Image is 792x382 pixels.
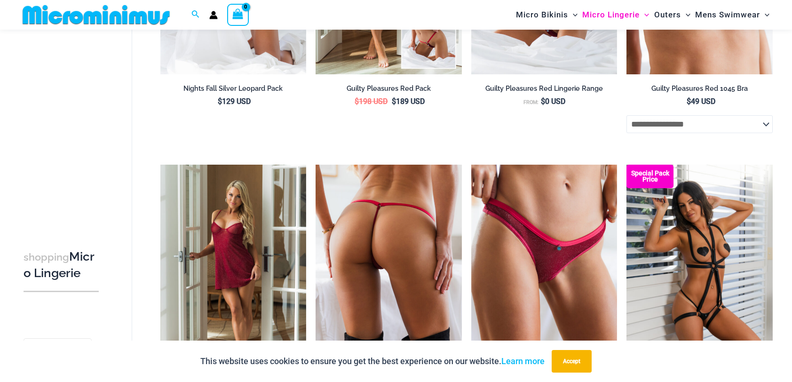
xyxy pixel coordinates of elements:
a: Nights Fall Silver Leopard Pack [160,84,307,96]
span: Menu Toggle [568,3,578,27]
span: $ [687,97,691,106]
nav: Site Navigation [512,1,773,28]
a: Search icon link [191,9,200,21]
a: Guilty Pleasures Red 1045 Bra [626,84,773,96]
a: OutersMenu ToggleMenu Toggle [652,3,693,27]
iframe: TrustedSite Certified [24,32,108,220]
span: $ [392,97,396,106]
button: Accept [552,350,592,373]
span: $ [218,97,222,106]
h2: Guilty Pleasures Red Pack [316,84,462,93]
h2: Guilty Pleasures Red Lingerie Range [471,84,618,93]
h3: Micro Lingerie [24,249,99,281]
span: Menu Toggle [681,3,690,27]
a: Learn more [501,356,545,366]
a: Guilty Pleasures Red Pack [316,84,462,96]
a: View Shopping Cart, empty [227,4,249,25]
h2: Nights Fall Silver Leopard Pack [160,84,307,93]
span: Menu Toggle [760,3,769,27]
p: This website uses cookies to ensure you get the best experience on our website. [200,354,545,368]
span: Menu Toggle [640,3,649,27]
span: shopping [24,251,69,263]
span: Mens Swimwear [695,3,760,27]
h2: Guilty Pleasures Red 1045 Bra [626,84,773,93]
img: MM SHOP LOGO FLAT [19,4,174,25]
b: Special Pack Price [626,170,673,183]
bdi: 129 USD [218,97,251,106]
a: Micro LingerieMenu ToggleMenu Toggle [580,3,651,27]
bdi: 189 USD [392,97,425,106]
span: Outers [654,3,681,27]
bdi: 198 USD [355,97,388,106]
a: Guilty Pleasures Red Lingerie Range [471,84,618,96]
bdi: 0 USD [541,97,565,106]
span: From: [523,99,539,105]
span: Micro Lingerie [582,3,640,27]
bdi: 49 USD [687,97,715,106]
span: Micro Bikinis [516,3,568,27]
a: Mens SwimwearMenu ToggleMenu Toggle [693,3,772,27]
span: $ [355,97,359,106]
a: Micro BikinisMenu ToggleMenu Toggle [514,3,580,27]
span: $ [541,97,545,106]
a: Account icon link [209,11,218,19]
